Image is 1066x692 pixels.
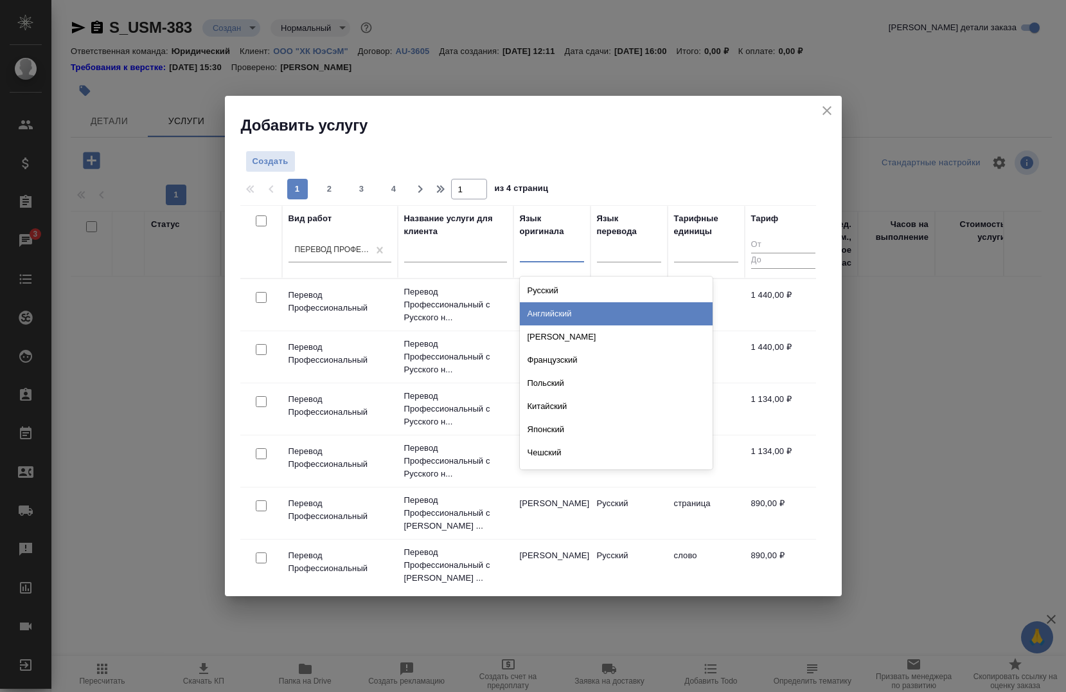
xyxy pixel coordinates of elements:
[351,183,372,196] span: 3
[289,393,391,419] p: Перевод Профессиональный
[520,418,713,441] div: Японский
[495,181,549,199] span: из 4 страниц
[319,183,340,196] span: 2
[404,286,507,324] p: Перевод Профессиональный с Русского н...
[319,179,340,199] button: 2
[520,212,584,238] div: Язык оригинала
[520,302,713,325] div: Английский
[751,253,815,269] input: До
[351,179,372,199] button: 3
[520,372,713,395] div: Польский
[745,387,822,432] td: 1 134,00 ₽
[520,325,713,349] div: [PERSON_NAME]
[520,395,713,418] div: Китайский
[384,179,404,199] button: 4
[404,546,507,585] p: Перевод Профессиональный с [PERSON_NAME] ...
[513,334,591,379] td: Русский
[289,445,391,471] p: Перевод Профессиональный
[591,491,668,536] td: Русский
[674,212,738,238] div: Тарифные единицы
[404,390,507,428] p: Перевод Профессиональный с Русского н...
[745,491,822,536] td: 890,00 ₽
[513,387,591,432] td: Русский
[745,439,822,484] td: 1 134,00 ₽
[520,464,713,487] div: Сербский
[745,282,822,327] td: 1 440,00 ₽
[513,491,591,536] td: [PERSON_NAME]
[245,150,296,173] button: Создать
[253,154,289,169] span: Создать
[751,212,779,225] div: Тариф
[817,101,837,120] button: close
[295,244,369,255] div: Перевод Профессиональный
[241,115,842,136] h2: Добавить услугу
[668,543,745,588] td: слово
[289,549,391,575] p: Перевод Профессиональный
[513,543,591,588] td: [PERSON_NAME]
[745,334,822,379] td: 1 440,00 ₽
[520,279,713,302] div: Русский
[404,212,507,238] div: Название услуги для клиента
[745,543,822,588] td: 890,00 ₽
[384,183,404,196] span: 4
[289,497,391,523] p: Перевод Профессиональный
[513,282,591,327] td: Русский
[404,494,507,533] p: Перевод Профессиональный с [PERSON_NAME] ...
[289,289,391,314] p: Перевод Профессиональный
[404,442,507,480] p: Перевод Профессиональный с Русского н...
[520,441,713,464] div: Чешский
[751,237,815,253] input: От
[591,543,668,588] td: Русский
[289,341,391,367] p: Перевод Профессиональный
[597,212,661,238] div: Язык перевода
[289,212,332,225] div: Вид работ
[404,338,507,376] p: Перевод Профессиональный с Русского н...
[513,439,591,484] td: Русский
[668,491,745,536] td: страница
[520,349,713,372] div: Французский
